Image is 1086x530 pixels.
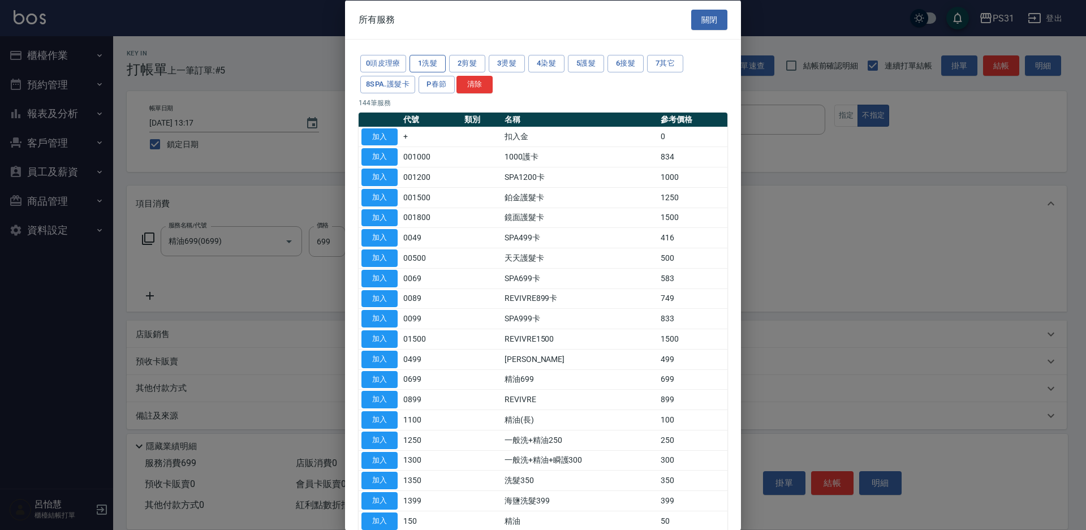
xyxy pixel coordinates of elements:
[360,55,406,72] button: 0頭皮理療
[502,146,658,167] td: 1000護卡
[502,187,658,208] td: 鉑金護髮卡
[400,308,462,329] td: 0099
[400,329,462,349] td: 01500
[400,167,462,187] td: 001200
[400,268,462,288] td: 0069
[658,430,727,450] td: 250
[361,350,398,368] button: 加入
[400,112,462,127] th: 代號
[647,55,683,72] button: 7其它
[658,450,727,471] td: 300
[361,391,398,408] button: 加入
[400,450,462,471] td: 1300
[400,146,462,167] td: 001000
[502,490,658,511] td: 海鹽洗髮399
[361,492,398,510] button: 加入
[361,512,398,529] button: 加入
[502,227,658,248] td: SPA499卡
[400,227,462,248] td: 0049
[400,288,462,309] td: 0089
[691,9,727,30] button: 關閉
[359,97,727,107] p: 144 筆服務
[400,470,462,490] td: 1350
[502,248,658,268] td: 天天護髮卡
[502,329,658,349] td: REVIVRE1500
[361,370,398,388] button: 加入
[360,75,415,93] button: 8SPA.護髮卡
[359,14,395,25] span: 所有服務
[502,208,658,228] td: 鏡面護髮卡
[462,112,502,127] th: 類別
[502,369,658,390] td: 精油699
[361,128,398,145] button: 加入
[361,290,398,307] button: 加入
[361,330,398,348] button: 加入
[658,167,727,187] td: 1000
[658,248,727,268] td: 500
[502,268,658,288] td: SPA699卡
[361,169,398,186] button: 加入
[658,187,727,208] td: 1250
[502,349,658,369] td: [PERSON_NAME]
[658,112,727,127] th: 參考價格
[400,187,462,208] td: 001500
[400,248,462,268] td: 00500
[658,288,727,309] td: 749
[456,75,493,93] button: 清除
[400,430,462,450] td: 1250
[502,127,658,147] td: 扣入金
[400,410,462,430] td: 1100
[658,410,727,430] td: 100
[658,308,727,329] td: 833
[658,490,727,511] td: 399
[658,389,727,410] td: 899
[607,55,644,72] button: 6接髮
[361,188,398,206] button: 加入
[502,112,658,127] th: 名稱
[658,208,727,228] td: 1500
[502,410,658,430] td: 精油(長)
[502,288,658,309] td: REVIVRE899卡
[361,209,398,226] button: 加入
[400,490,462,511] td: 1399
[400,389,462,410] td: 0899
[361,451,398,469] button: 加入
[361,411,398,429] button: 加入
[400,349,462,369] td: 0499
[658,227,727,248] td: 416
[502,430,658,450] td: 一般洗+精油250
[502,450,658,471] td: 一般洗+精油+瞬護300
[528,55,564,72] button: 4染髮
[361,431,398,449] button: 加入
[502,308,658,329] td: SPA999卡
[361,229,398,247] button: 加入
[361,472,398,489] button: 加入
[658,329,727,349] td: 1500
[449,55,485,72] button: 2剪髮
[502,167,658,187] td: SPA1200卡
[361,249,398,267] button: 加入
[400,208,462,228] td: 001800
[361,310,398,328] button: 加入
[489,55,525,72] button: 3燙髮
[658,127,727,147] td: 0
[658,146,727,167] td: 834
[419,75,455,93] button: P春節
[361,269,398,287] button: 加入
[568,55,604,72] button: 5護髮
[361,148,398,166] button: 加入
[658,349,727,369] td: 499
[400,127,462,147] td: +
[502,389,658,410] td: REVIVRE
[410,55,446,72] button: 1洗髮
[658,268,727,288] td: 583
[400,369,462,390] td: 0699
[658,470,727,490] td: 350
[502,470,658,490] td: 洗髮350
[658,369,727,390] td: 699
